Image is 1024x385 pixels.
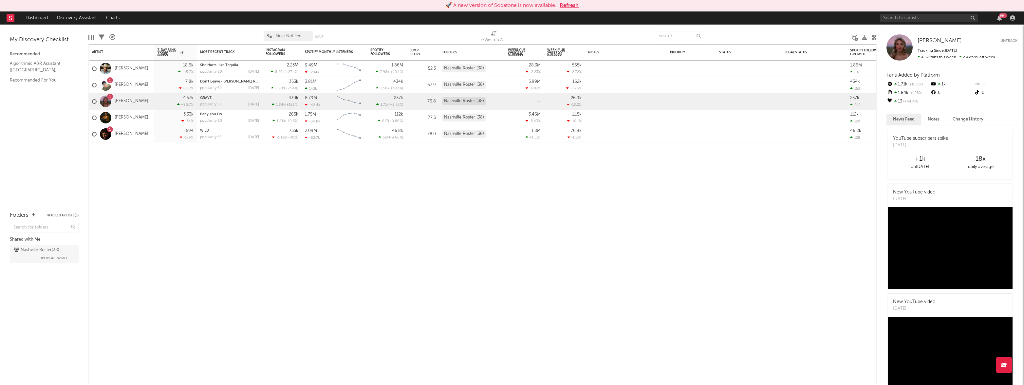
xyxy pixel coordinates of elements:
div: Artist [92,50,141,54]
span: 524 [383,136,389,139]
div: ( ) [272,102,298,107]
div: 153 [850,86,860,91]
div: 265k [289,112,298,117]
span: 2.58k [380,87,389,90]
div: -34 % [181,119,194,123]
div: 0 [930,89,974,97]
span: +23.4 % [285,87,297,90]
div: 8.79M [305,96,317,100]
div: Instagram Followers [266,48,289,56]
span: -10.3 % [286,119,297,123]
div: Baby You Do [200,113,259,116]
div: 565k [572,63,582,67]
div: She Hurts Like Tequila [200,64,259,67]
span: Fans Added by Platform [886,73,940,78]
span: 1.71k [381,103,389,107]
div: -6.76 % [566,86,582,90]
span: +27.1 % [286,70,297,74]
div: New YouTube video [893,299,936,305]
div: -34.8k [305,119,320,123]
span: [PERSON_NAME] [918,38,962,44]
a: Recommended For You [10,77,72,84]
div: 5.99M [529,80,541,84]
div: Notes [588,50,654,54]
div: 434k [850,80,860,84]
span: +128 % [286,103,297,107]
a: Don't Leave - [PERSON_NAME] Remix [200,80,264,83]
div: 1.8M [531,129,541,133]
div: -62.7k [305,136,320,140]
div: 162k [572,80,582,84]
svg: Chart title [334,110,364,126]
span: 2.21k [275,87,284,90]
div: -2.72 % [567,70,582,74]
div: popularity: 60 [200,70,222,74]
span: Weekly UK Streams [547,48,572,56]
div: Don't Leave - Jolene Remix [200,80,259,83]
div: 28.3M [529,63,541,67]
input: Search for artists [880,14,978,22]
div: 1.84k [886,89,930,97]
a: GRAVE [200,96,212,100]
div: 46.8k [392,129,403,133]
span: +0.86 % [389,119,402,123]
span: +8.55 % [390,103,402,107]
div: Nashville Roster (38) [442,64,486,72]
svg: Chart title [334,126,364,142]
div: 3.46M [529,112,541,117]
div: 434k [393,80,403,84]
div: 18.6k [183,63,194,67]
div: Nashville Roster (38) [442,97,486,105]
span: 7-Day Fans Added [158,48,178,56]
div: ( ) [376,102,403,107]
input: Search... [655,31,704,41]
div: Folders [442,50,492,54]
span: Weekly US Streams [508,48,531,56]
div: 🚀 A new version of Sodatone is now available. [445,2,556,9]
span: 4.57k fans this week [918,55,956,59]
a: Discovery Assistant [52,11,102,25]
div: Nashville Roster (38) [442,130,486,138]
div: -2.23 % [526,70,541,74]
div: Most Recent Track [200,50,249,54]
div: 11.5k [572,112,582,117]
span: 8.29k [275,70,285,74]
div: -2.17 % [179,86,194,90]
div: 112k [395,112,403,117]
div: 4.57k [183,96,194,100]
div: 242 [850,103,861,107]
div: 1k [930,80,974,89]
a: Charts [102,11,124,25]
div: [DATE] [248,136,259,139]
span: -9.66 % [390,136,402,139]
div: Priority [670,50,696,54]
div: 7-Day Fans Added (7-Day Fans Added) [481,36,507,44]
div: +1k [890,155,950,163]
span: 1.84k [276,103,285,107]
div: 618 [850,70,861,74]
svg: Chart title [334,61,364,77]
div: YouTube subscribers spike [893,135,948,142]
div: Edit Columns [88,28,94,47]
button: 99+ [997,15,1002,21]
div: [DATE] [248,103,259,106]
div: 67.9 [410,81,436,89]
a: Baby You Do [200,113,222,116]
div: WILD [200,129,259,133]
span: Tracking Since: [DATE] [918,49,957,53]
div: -284k [305,70,319,74]
div: ( ) [376,70,403,74]
div: 77.5 [410,114,436,122]
div: 13 [886,97,930,106]
div: -18.2 % [567,102,582,107]
a: She Hurts Like Tequila [200,64,238,67]
div: New YouTube video [893,189,936,196]
a: [PERSON_NAME] [115,131,148,137]
div: 76.8 [410,98,436,105]
div: ( ) [272,119,298,123]
span: +128 % [908,91,922,95]
a: Dashboard [21,11,52,25]
div: popularity: 62 [200,86,222,90]
div: Shared with Me [10,236,79,244]
div: 26.9k [571,96,582,100]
